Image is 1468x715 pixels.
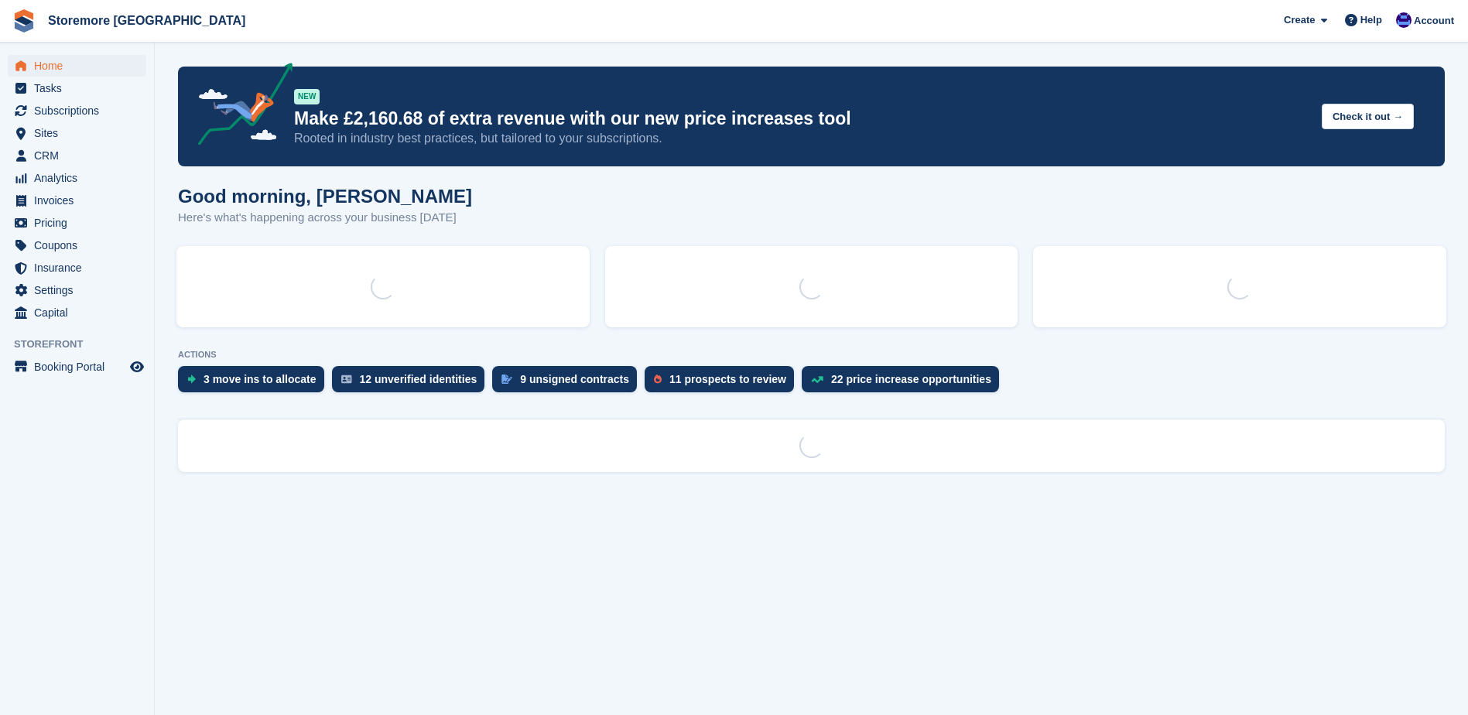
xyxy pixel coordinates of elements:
p: ACTIONS [178,350,1445,360]
a: 12 unverified identities [332,366,493,400]
a: menu [8,212,146,234]
button: Check it out → [1322,104,1414,129]
a: Storemore [GEOGRAPHIC_DATA] [42,8,252,33]
span: Analytics [34,167,127,189]
span: Coupons [34,234,127,256]
a: menu [8,55,146,77]
div: 22 price increase opportunities [831,373,991,385]
a: menu [8,279,146,301]
img: prospect-51fa495bee0391a8d652442698ab0144808aea92771e9ea1ae160a38d050c398.svg [654,375,662,384]
span: Settings [34,279,127,301]
img: Angela [1396,12,1412,28]
img: move_ins_to_allocate_icon-fdf77a2bb77ea45bf5b3d319d69a93e2d87916cf1d5bf7949dd705db3b84f3ca.svg [187,375,196,384]
img: verify_identity-adf6edd0f0f0b5bbfe63781bf79b02c33cf7c696d77639b501bdc392416b5a36.svg [341,375,352,384]
p: Here's what's happening across your business [DATE] [178,209,472,227]
a: menu [8,122,146,144]
div: 12 unverified identities [360,373,477,385]
span: Account [1414,13,1454,29]
div: 11 prospects to review [669,373,786,385]
img: price-adjustments-announcement-icon-8257ccfd72463d97f412b2fc003d46551f7dbcb40ab6d574587a9cd5c0d94... [185,63,293,151]
a: 9 unsigned contracts [492,366,645,400]
span: Help [1360,12,1382,28]
span: CRM [34,145,127,166]
span: Invoices [34,190,127,211]
img: price_increase_opportunities-93ffe204e8149a01c8c9dc8f82e8f89637d9d84a8eef4429ea346261dce0b2c0.svg [811,376,823,383]
h1: Good morning, [PERSON_NAME] [178,186,472,207]
span: Storefront [14,337,154,352]
a: menu [8,234,146,256]
span: Insurance [34,257,127,279]
span: Home [34,55,127,77]
a: menu [8,167,146,189]
span: Pricing [34,212,127,234]
a: menu [8,77,146,99]
a: menu [8,302,146,323]
div: 3 move ins to allocate [204,373,317,385]
span: Create [1284,12,1315,28]
a: 3 move ins to allocate [178,366,332,400]
span: Sites [34,122,127,144]
div: NEW [294,89,320,104]
span: Capital [34,302,127,323]
a: 11 prospects to review [645,366,802,400]
img: contract_signature_icon-13c848040528278c33f63329250d36e43548de30e8caae1d1a13099fd9432cc5.svg [501,375,512,384]
a: menu [8,190,146,211]
a: menu [8,145,146,166]
img: stora-icon-8386f47178a22dfd0bd8f6a31ec36ba5ce8667c1dd55bd0f319d3a0aa187defe.svg [12,9,36,32]
a: 22 price increase opportunities [802,366,1007,400]
div: 9 unsigned contracts [520,373,629,385]
span: Booking Portal [34,356,127,378]
a: menu [8,257,146,279]
p: Make £2,160.68 of extra revenue with our new price increases tool [294,108,1309,130]
a: menu [8,100,146,121]
p: Rooted in industry best practices, but tailored to your subscriptions. [294,130,1309,147]
span: Subscriptions [34,100,127,121]
a: menu [8,356,146,378]
span: Tasks [34,77,127,99]
a: Preview store [128,357,146,376]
